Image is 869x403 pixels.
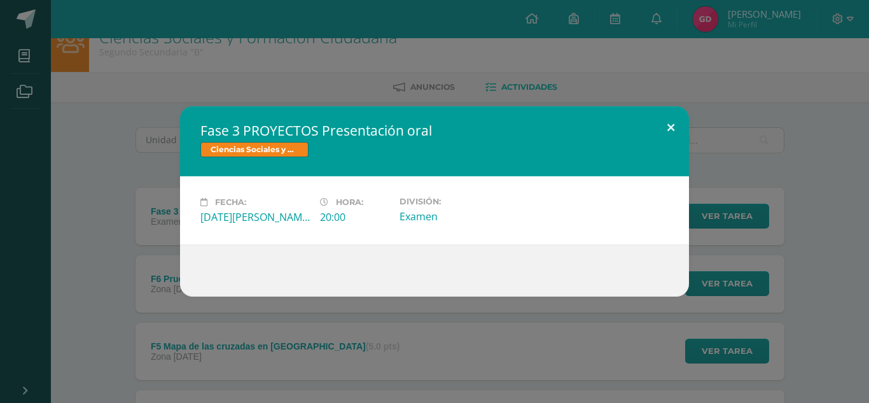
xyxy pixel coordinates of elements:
[653,106,689,150] button: Close (Esc)
[215,197,246,207] span: Fecha:
[200,142,309,157] span: Ciencias Sociales y Formación Ciudadana
[400,209,509,223] div: Examen
[336,197,363,207] span: Hora:
[320,210,389,224] div: 20:00
[200,210,310,224] div: [DATE][PERSON_NAME]
[400,197,509,206] label: División:
[200,122,669,139] h2: Fase 3 PROYECTOS Presentación oral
